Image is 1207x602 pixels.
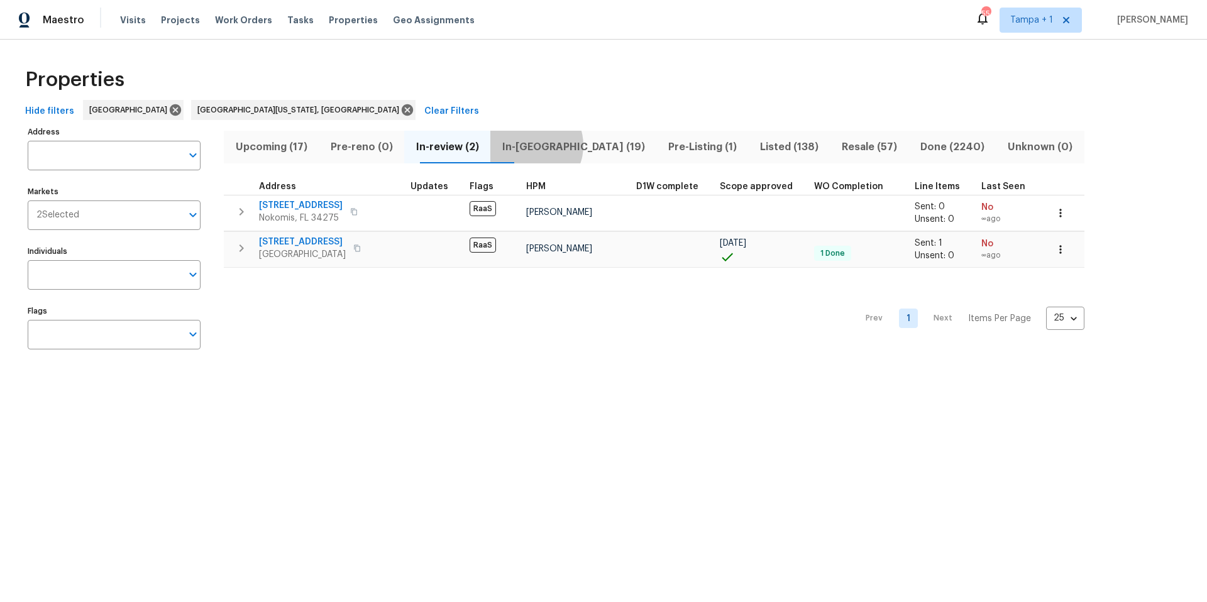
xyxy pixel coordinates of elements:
span: Flags [470,182,493,191]
label: Markets [28,188,201,195]
span: Sent: 1 [915,239,942,248]
span: 2 Selected [36,210,79,221]
span: Pre-Listing (1) [664,138,741,156]
span: WO Completion [814,182,883,191]
span: No [981,238,1037,250]
span: [PERSON_NAME] [1112,14,1188,26]
span: In-[GEOGRAPHIC_DATA] (19) [498,138,649,156]
div: 25 [1046,302,1084,334]
span: RaaS [470,201,496,216]
span: Pre-reno (0) [326,138,397,156]
span: 1 Done [815,248,850,259]
span: Tampa + 1 [1010,14,1053,26]
span: Updates [411,182,448,191]
span: Done (2240) [917,138,989,156]
button: Clear Filters [419,100,484,123]
button: Open [184,146,202,164]
span: Unsent: 0 [915,251,954,260]
span: [STREET_ADDRESS] [259,236,346,248]
span: [PERSON_NAME] [526,244,592,253]
span: In-review (2) [412,138,483,156]
button: Open [184,326,202,343]
span: [GEOGRAPHIC_DATA][US_STATE], [GEOGRAPHIC_DATA] [197,104,404,116]
span: Upcoming (17) [231,138,311,156]
span: Properties [329,14,378,26]
span: HPM [526,182,546,191]
button: Hide filters [20,100,79,123]
span: ∞ ago [981,250,1037,261]
span: [GEOGRAPHIC_DATA] [259,248,346,261]
nav: Pagination Navigation [854,275,1084,362]
span: Clear Filters [424,104,479,119]
span: Nokomis, FL 34275 [259,212,343,224]
label: Flags [28,307,201,315]
span: RaaS [470,238,496,253]
span: Work Orders [215,14,272,26]
span: Listed (138) [756,138,823,156]
span: Scope approved [720,182,793,191]
span: Properties [25,74,124,86]
span: Last Seen [981,182,1025,191]
label: Address [28,128,201,136]
span: Address [259,182,296,191]
span: Sent: 0 [915,202,945,211]
span: Maestro [43,14,84,26]
span: Tasks [287,16,314,25]
span: Hide filters [25,104,74,119]
span: Unsent: 0 [915,215,954,224]
a: Goto page 1 [899,309,918,328]
span: Projects [161,14,200,26]
span: ∞ ago [981,214,1037,224]
span: [DATE] [720,239,746,248]
span: Visits [120,14,146,26]
div: [GEOGRAPHIC_DATA][US_STATE], [GEOGRAPHIC_DATA] [191,100,416,120]
div: 55 [981,8,990,20]
span: [STREET_ADDRESS] [259,199,343,212]
span: Resale (57) [838,138,901,156]
button: Open [184,266,202,283]
button: Open [184,206,202,224]
span: [GEOGRAPHIC_DATA] [89,104,172,116]
span: Line Items [915,182,960,191]
span: [PERSON_NAME] [526,208,592,217]
span: No [981,201,1037,214]
span: D1W complete [636,182,698,191]
span: Geo Assignments [393,14,475,26]
span: Unknown (0) [1004,138,1077,156]
div: [GEOGRAPHIC_DATA] [83,100,184,120]
p: Items Per Page [968,312,1031,325]
label: Individuals [28,248,201,255]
